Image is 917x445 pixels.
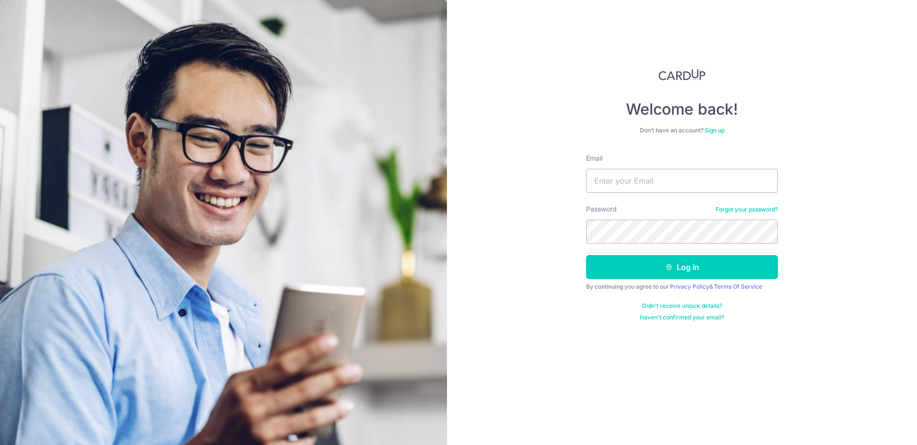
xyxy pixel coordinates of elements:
[586,100,778,119] h4: Welcome back!
[586,169,778,193] input: Enter your Email
[586,204,617,214] label: Password
[586,127,778,134] div: Don’t have an account?
[670,283,709,290] a: Privacy Policy
[714,283,762,290] a: Terms Of Service
[586,255,778,279] button: Log in
[586,283,778,291] div: By continuing you agree to our &
[658,69,705,81] img: CardUp Logo
[586,153,602,163] label: Email
[640,314,724,321] a: Haven't confirmed your email?
[642,302,722,310] a: Didn't receive unlock details?
[716,206,778,213] a: Forgot your password?
[705,127,725,134] a: Sign up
